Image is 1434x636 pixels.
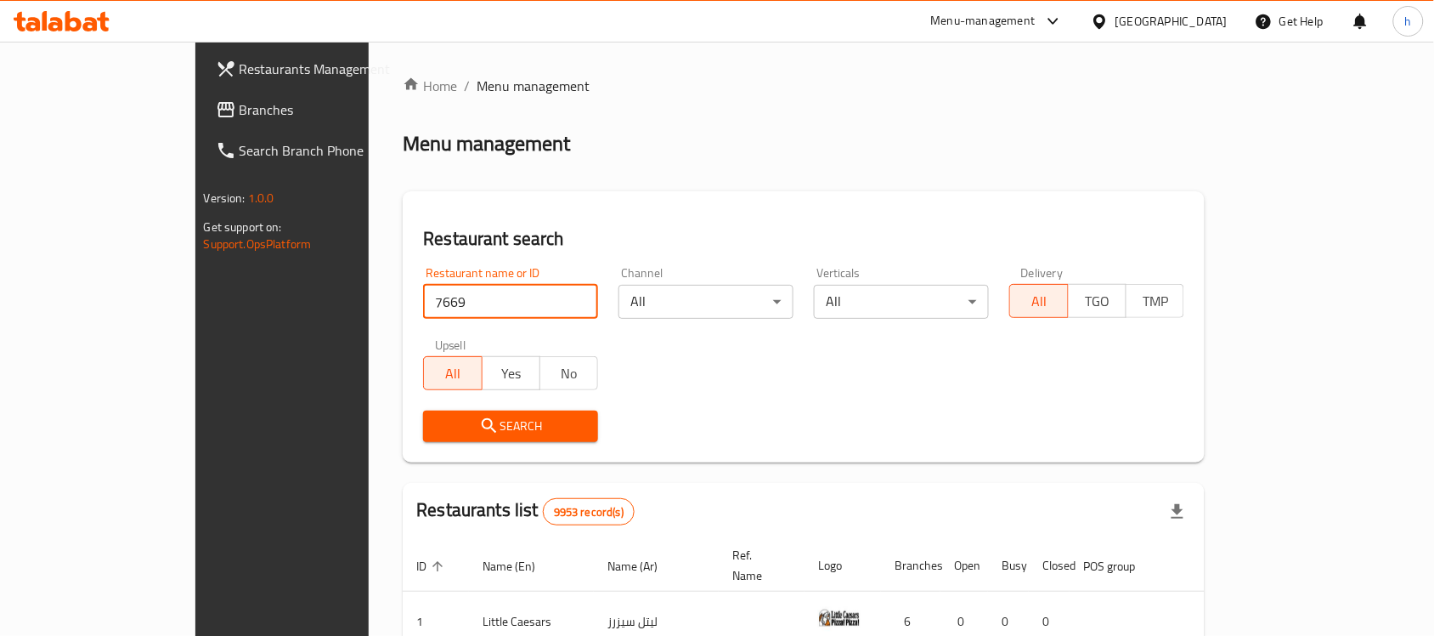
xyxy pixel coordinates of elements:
[1029,540,1070,592] th: Closed
[539,356,598,390] button: No
[483,556,557,576] span: Name (En)
[1157,491,1198,532] div: Export file
[881,540,940,592] th: Branches
[248,187,274,209] span: 1.0.0
[805,540,881,592] th: Logo
[204,233,312,255] a: Support.OpsPlatform
[607,556,680,576] span: Name (Ar)
[1083,556,1157,576] span: POS group
[1126,284,1184,318] button: TMP
[482,356,540,390] button: Yes
[544,504,634,520] span: 9953 record(s)
[403,130,570,157] h2: Menu management
[931,11,1036,31] div: Menu-management
[202,130,435,171] a: Search Branch Phone
[423,285,598,319] input: Search for restaurant name or ID..
[437,416,584,437] span: Search
[940,540,988,592] th: Open
[240,59,421,79] span: Restaurants Management
[423,411,598,442] button: Search
[732,545,784,586] span: Ref. Name
[423,356,482,390] button: All
[1068,284,1126,318] button: TGO
[814,285,989,319] div: All
[1133,289,1177,314] span: TMP
[416,556,449,576] span: ID
[543,498,635,525] div: Total records count
[1009,284,1068,318] button: All
[202,48,435,89] a: Restaurants Management
[547,361,591,386] span: No
[988,540,1029,592] th: Busy
[431,361,475,386] span: All
[464,76,470,96] li: /
[618,285,793,319] div: All
[1021,267,1064,279] label: Delivery
[1405,12,1412,31] span: h
[204,216,282,238] span: Get support on:
[423,226,1184,252] h2: Restaurant search
[240,140,421,161] span: Search Branch Phone
[435,339,466,351] label: Upsell
[1075,289,1120,314] span: TGO
[416,497,635,525] h2: Restaurants list
[403,76,1205,96] nav: breadcrumb
[202,89,435,130] a: Branches
[240,99,421,120] span: Branches
[204,187,246,209] span: Version:
[477,76,590,96] span: Menu management
[489,361,534,386] span: Yes
[1017,289,1061,314] span: All
[1115,12,1228,31] div: [GEOGRAPHIC_DATA]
